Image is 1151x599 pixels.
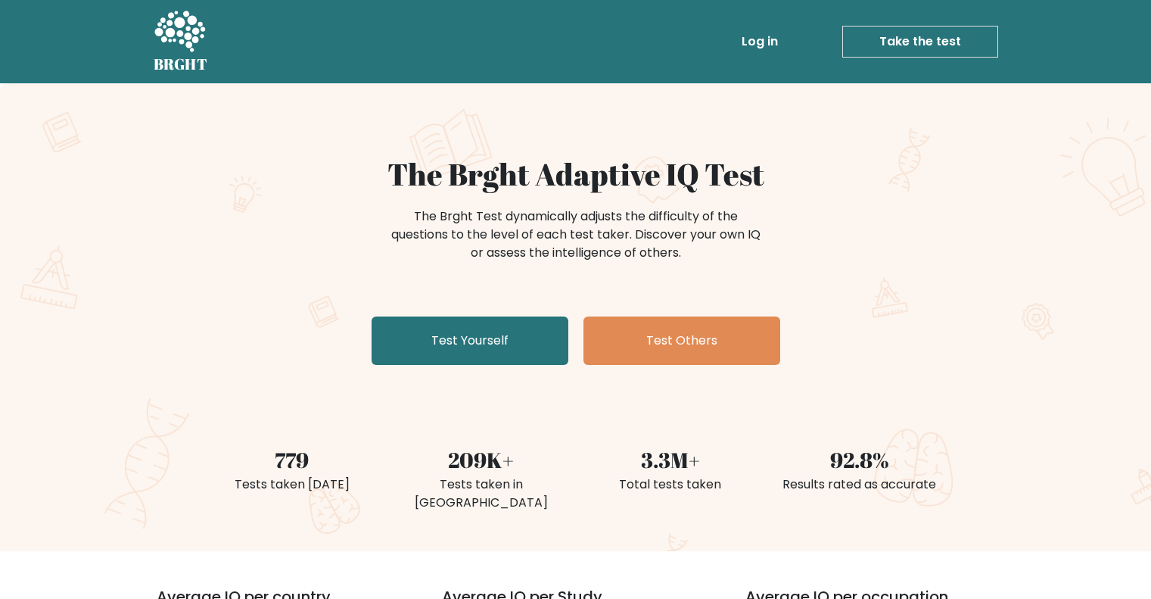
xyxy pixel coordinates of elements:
div: 92.8% [774,444,945,476]
a: Log in [736,27,784,57]
a: Test Others [583,317,780,365]
h5: BRGHT [154,55,208,73]
div: Results rated as accurate [774,476,945,494]
a: Take the test [842,26,998,58]
div: 779 [207,444,378,476]
div: 209K+ [396,444,567,476]
h1: The Brght Adaptive IQ Test [207,156,945,192]
div: Tests taken in [GEOGRAPHIC_DATA] [396,476,567,512]
a: Test Yourself [372,317,568,365]
div: Total tests taken [585,476,756,494]
a: BRGHT [154,6,208,77]
div: Tests taken [DATE] [207,476,378,494]
div: 3.3M+ [585,444,756,476]
div: The Brght Test dynamically adjusts the difficulty of the questions to the level of each test take... [387,207,765,262]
